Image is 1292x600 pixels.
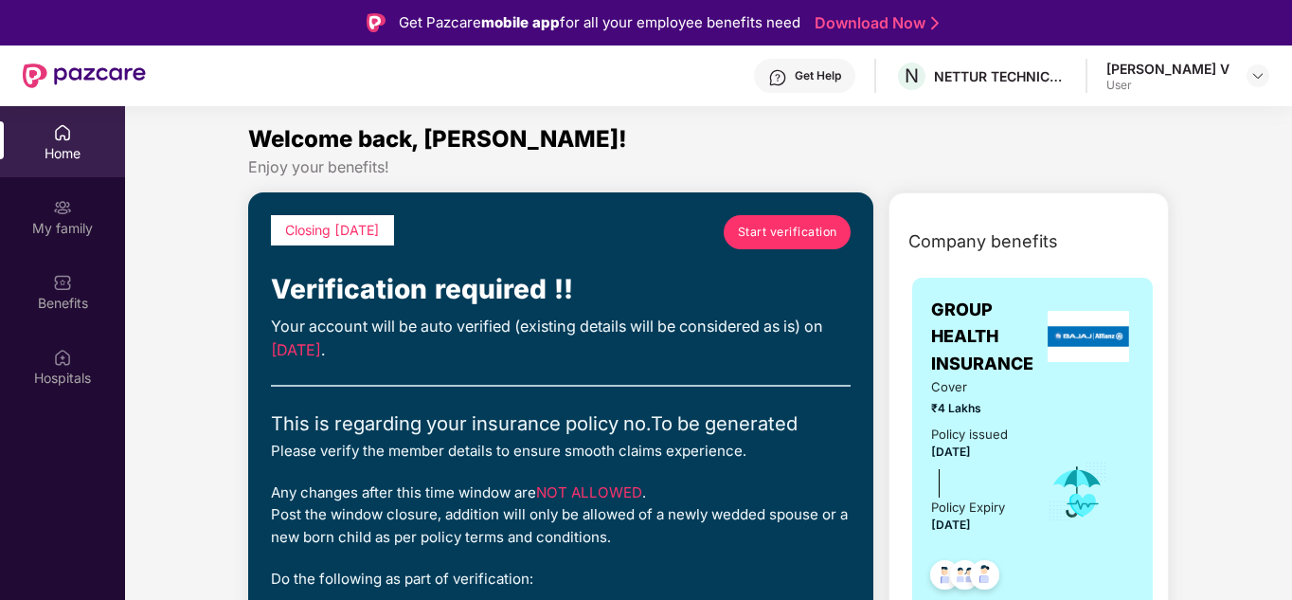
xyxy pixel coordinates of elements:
[1048,311,1129,362] img: insurerLogo
[367,13,386,32] img: Logo
[271,340,321,359] span: [DATE]
[931,399,1020,417] span: ₹4 Lakhs
[285,222,380,238] span: Closing [DATE]
[248,157,1169,177] div: Enjoy your benefits!
[931,498,1005,518] div: Policy Expiry
[53,348,72,367] img: svg+xml;base64,PHN2ZyBpZD0iSG9zcGl0YWxzIiB4bWxucz0iaHR0cDovL3d3dy53My5vcmcvMjAwMC9zdmciIHdpZHRoPS...
[53,123,72,142] img: svg+xml;base64,PHN2ZyBpZD0iSG9tZSIgeG1sbnM9Imh0dHA6Ly93d3cudzMub3JnLzIwMDAvc3ZnIiB3aWR0aD0iMjAiIG...
[399,11,800,34] div: Get Pazcare for all your employee benefits need
[271,268,851,310] div: Verification required !!
[53,273,72,292] img: svg+xml;base64,PHN2ZyBpZD0iQmVuZWZpdHMiIHhtbG5zPSJodHRwOi8vd3d3LnczLm9yZy8yMDAwL3N2ZyIgd2lkdGg9Ij...
[271,568,851,591] div: Do the following as part of verification:
[536,483,642,501] span: NOT ALLOWED
[724,215,851,249] a: Start verification
[1106,60,1229,78] div: [PERSON_NAME] V
[481,13,560,31] strong: mobile app
[931,518,971,532] span: [DATE]
[23,64,146,88] img: New Pazcare Logo
[271,440,851,463] div: Please verify the member details to ensure smooth claims experience.
[795,68,841,83] div: Get Help
[905,64,919,87] span: N
[271,315,851,363] div: Your account will be auto verified (existing details will be considered as is) on .
[931,425,1008,445] div: Policy issued
[271,482,851,549] div: Any changes after this time window are . Post the window closure, addition will only be allowed o...
[931,377,1020,397] span: Cover
[934,67,1067,85] div: NETTUR TECHNICAL TRAINING FOUNDATION
[931,13,939,33] img: Stroke
[815,13,933,33] a: Download Now
[271,409,851,440] div: This is regarding your insurance policy no. To be generated
[738,223,837,241] span: Start verification
[1250,68,1265,83] img: svg+xml;base64,PHN2ZyBpZD0iRHJvcGRvd24tMzJ4MzIiIHhtbG5zPSJodHRwOi8vd3d3LnczLm9yZy8yMDAwL3N2ZyIgd2...
[53,198,72,217] img: svg+xml;base64,PHN2ZyB3aWR0aD0iMjAiIGhlaWdodD0iMjAiIHZpZXdCb3g9IjAgMCAyMCAyMCIgZmlsbD0ibm9uZSIgeG...
[1106,78,1229,93] div: User
[931,445,971,459] span: [DATE]
[931,297,1043,377] span: GROUP HEALTH INSURANCE
[248,125,627,153] span: Welcome back, [PERSON_NAME]!
[768,68,787,87] img: svg+xml;base64,PHN2ZyBpZD0iSGVscC0zMngzMiIgeG1sbnM9Imh0dHA6Ly93d3cudzMub3JnLzIwMDAvc3ZnIiB3aWR0aD...
[1047,461,1108,523] img: icon
[908,228,1058,255] span: Company benefits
